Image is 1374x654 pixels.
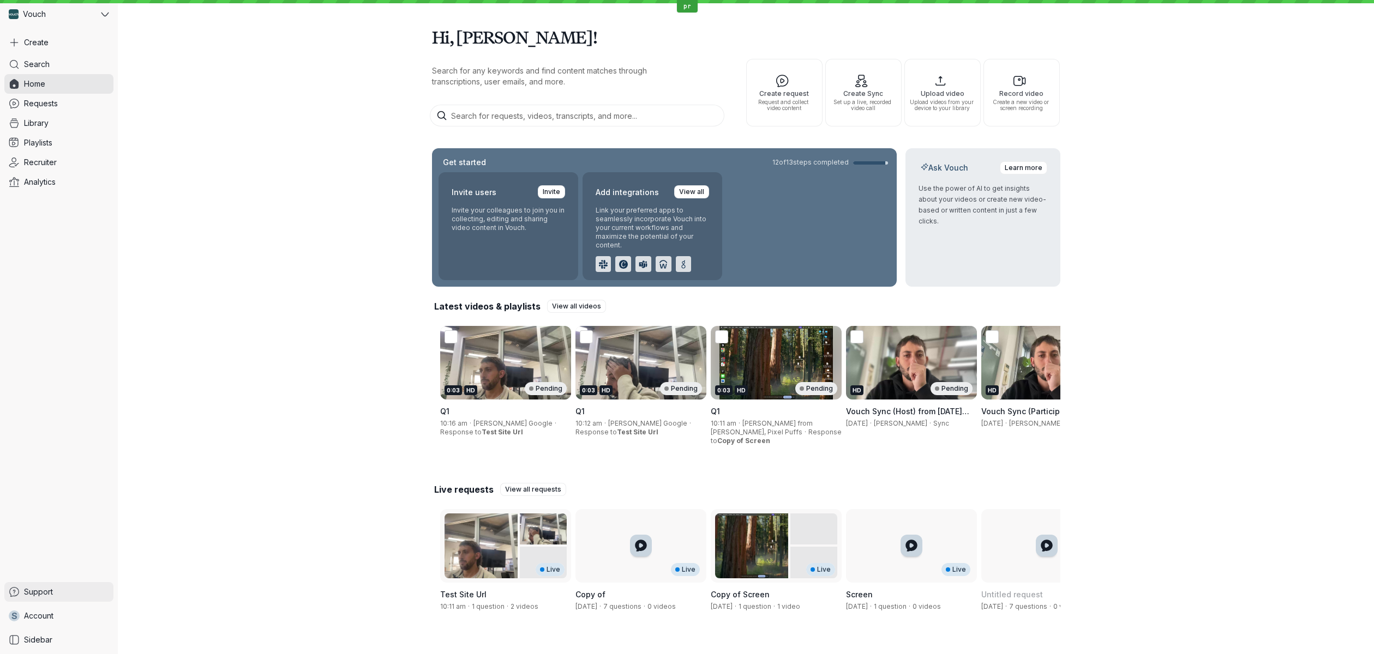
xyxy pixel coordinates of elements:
h2: Latest videos & playlists [434,300,541,312]
span: Search [24,59,50,70]
h2: Ask Vouch [919,162,970,173]
span: 7 questions [1009,602,1047,610]
span: Request and collect video content [751,99,818,111]
span: · [771,602,777,611]
span: [PERSON_NAME] Google [473,419,553,427]
span: Library [24,118,49,129]
span: View all videos [552,301,601,312]
button: Create requestRequest and collect video content [746,59,823,126]
button: Create [4,33,113,52]
span: Requests [24,98,58,109]
span: 10:12 am [575,419,602,427]
span: Support [24,586,53,597]
span: Q1 [711,407,720,416]
span: Response to [711,428,842,445]
span: · [505,602,511,611]
span: Create request [751,90,818,97]
span: · [868,602,874,611]
a: SAccount [4,606,113,626]
h2: Get started [441,157,488,168]
span: · [1003,602,1009,611]
p: Search for any keywords and find content matches through transcriptions, user emails, and more. [432,65,694,87]
span: Invite [543,186,560,197]
a: Requests [4,94,113,113]
span: · [467,419,473,428]
a: View all requests [500,483,566,496]
span: Test Site Url [617,428,658,436]
span: 10:16 am [440,419,467,427]
span: 1 question [874,602,907,610]
span: · [597,602,603,611]
span: 1 question [472,602,505,610]
a: 12of13steps completed [772,158,888,167]
span: · [907,602,913,611]
span: [PERSON_NAME] [874,419,927,427]
span: Created by Daniel Shein [846,602,868,610]
span: Sidebar [24,634,52,645]
span: Untitled request [981,590,1043,599]
a: View all [674,185,709,198]
span: Recruiter [24,157,57,168]
span: Upload videos from your device to your library [909,99,976,111]
span: Vouch Sync (Participant) from [DATE] 04:47 am [981,407,1102,427]
span: · [602,419,608,428]
span: Created by Stephane [711,602,733,610]
h2: Invite users [452,185,496,199]
span: Account [24,610,53,621]
div: Pending [795,382,837,395]
span: Test Site Url [482,428,523,436]
button: Record videoCreate a new video or screen recording [983,59,1060,126]
span: [PERSON_NAME] Google [608,419,687,427]
span: Upload video [909,90,976,97]
a: Analytics [4,172,113,192]
a: Home [4,74,113,94]
span: 7 questions [603,602,641,610]
span: Q1 [575,407,585,416]
span: 1 video [777,602,800,610]
span: Q1 [440,407,449,416]
span: · [1047,602,1053,611]
a: Search [4,55,113,74]
span: Screen [846,590,873,599]
p: Link your preferred apps to seamlessly incorporate Vouch into your current workflows and maximize... [596,206,709,250]
span: 12 of 13 steps completed [772,158,849,167]
a: Invite [538,185,565,198]
div: HD [599,385,613,395]
span: Analytics [24,177,56,187]
span: Learn more [1005,162,1042,173]
h2: Live requests [434,483,494,495]
a: Playlists [4,133,113,153]
button: Vouch avatarVouch [4,4,113,24]
span: Playlists [24,137,52,148]
div: HD [986,385,999,395]
a: View all videos [547,300,606,313]
div: 0:03 [715,385,733,395]
span: Set up a live, recorded video call [830,99,897,111]
div: 0:03 [445,385,462,395]
input: Search for requests, videos, transcripts, and more... [430,105,724,126]
img: Vouch avatar [9,9,19,19]
div: Vouch [4,4,99,24]
a: Learn more [1000,161,1047,174]
div: Pending [931,382,973,395]
span: Sync [933,419,949,427]
span: Test Site Url [440,590,487,599]
h3: Vouch Sync (Host) from 8 August 2025 at 04:47 am [846,406,977,417]
div: 0:03 [580,385,597,395]
span: 0 videos [647,602,676,610]
span: Created by Pro Teale [440,602,466,610]
span: Vouch [23,9,46,20]
span: · [868,419,874,428]
span: · [1003,419,1009,428]
h1: Hi, [PERSON_NAME]! [432,22,1060,52]
h3: Vouch Sync (Participant) from 8 August 2025 at 04:47 am [981,406,1112,417]
a: Sidebar [4,630,113,650]
span: [PERSON_NAME] [1009,419,1063,427]
p: Invite your colleagues to join you in collecting, editing and sharing video content in Vouch. [452,206,565,232]
span: [DATE] [846,419,868,427]
a: Recruiter [4,153,113,172]
span: Home [24,78,45,89]
span: Create a new video or screen recording [988,99,1055,111]
span: [PERSON_NAME] from [PERSON_NAME], Pixel Puffs [711,419,813,436]
div: Pending [525,382,567,395]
